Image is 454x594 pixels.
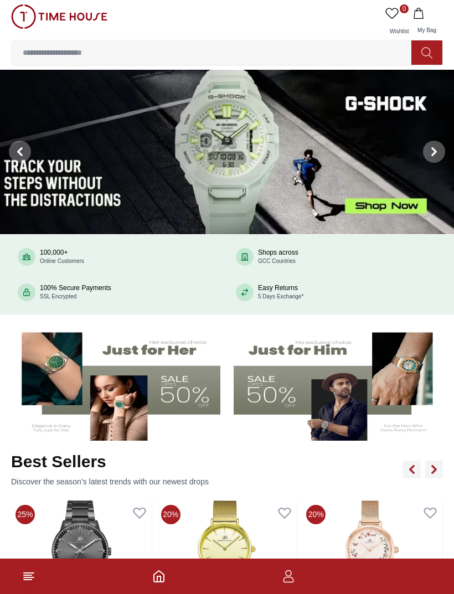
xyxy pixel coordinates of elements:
a: 0Wishlist [383,4,411,40]
img: ... [11,4,107,29]
span: 25% [16,505,35,524]
span: Wishlist [385,28,413,34]
span: 0 [400,4,409,13]
span: 20% [161,505,180,524]
img: Women's Watches Banner [13,326,220,441]
p: Discover the season’s latest trends with our newest drops [11,476,209,487]
a: Home [152,570,166,583]
span: GCC Countries [258,258,296,264]
button: My Bag [411,4,443,40]
span: My Bag [413,27,441,33]
div: Shops across [258,249,298,265]
span: 20% [306,505,326,524]
span: Online Customers [40,258,84,264]
h2: Best Sellers [11,452,209,472]
div: 100,000+ [40,249,84,265]
span: 5 Days Exchange* [258,293,303,299]
div: 100% Secure Payments [40,284,111,301]
div: Easy Returns [258,284,303,301]
img: Men's Watches Banner [234,326,441,441]
span: SSL Encrypted [40,293,76,299]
